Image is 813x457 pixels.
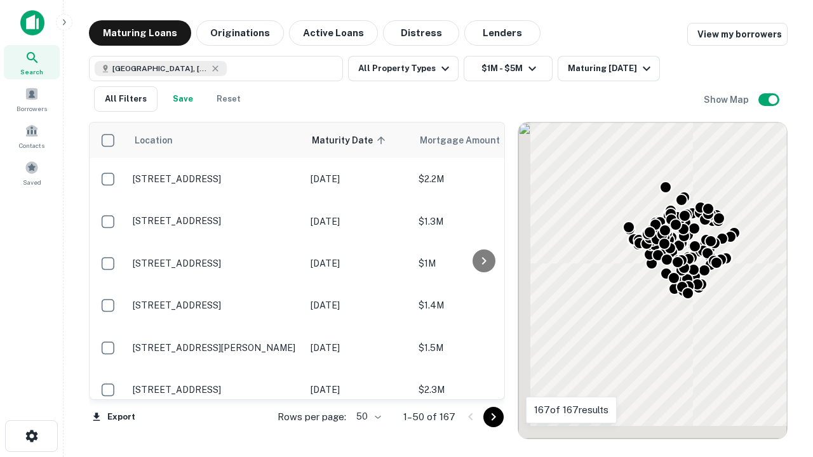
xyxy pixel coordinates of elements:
a: Search [4,45,60,79]
p: $2.2M [419,172,546,186]
p: $1.4M [419,298,546,312]
span: Maturity Date [312,133,389,148]
p: $1M [419,256,546,270]
p: [STREET_ADDRESS] [133,173,298,185]
iframe: Chat Widget [749,355,813,416]
p: [DATE] [311,215,406,228]
p: [DATE] [311,172,406,186]
p: [DATE] [311,298,406,312]
p: [DATE] [311,383,406,397]
a: Borrowers [4,82,60,116]
p: 1–50 of 167 [403,409,455,425]
p: [STREET_ADDRESS] [133,215,298,227]
th: Location [126,123,304,158]
p: $2.3M [419,383,546,397]
button: Distress [383,20,459,46]
p: 167 of 167 results [534,402,608,418]
button: Export [89,407,138,427]
button: Maturing [DATE] [558,56,660,81]
th: Mortgage Amount [412,123,552,158]
span: [GEOGRAPHIC_DATA], [GEOGRAPHIC_DATA], [GEOGRAPHIC_DATA] [112,63,208,74]
img: capitalize-icon.png [20,10,44,36]
span: Location [134,133,173,148]
span: Mortgage Amount [420,133,516,148]
p: [DATE] [311,341,406,355]
div: 50 [351,407,383,426]
h6: Show Map [704,93,751,107]
p: [STREET_ADDRESS] [133,258,298,269]
span: Borrowers [17,103,47,114]
a: View my borrowers [687,23,788,46]
button: All Property Types [348,56,459,81]
p: [STREET_ADDRESS] [133,384,298,395]
span: Saved [23,177,41,187]
button: Go to next page [483,407,504,427]
div: 0 0 [518,123,787,439]
span: Search [20,67,43,77]
button: Originations [196,20,284,46]
button: All Filters [94,86,158,112]
div: Maturing [DATE] [568,61,654,76]
button: Maturing Loans [89,20,191,46]
p: $1.5M [419,341,546,355]
a: Saved [4,156,60,190]
button: Save your search to get updates of matches that match your search criteria. [163,86,203,112]
p: [STREET_ADDRESS] [133,300,298,311]
p: $1.3M [419,215,546,228]
span: Contacts [19,140,44,150]
button: [GEOGRAPHIC_DATA], [GEOGRAPHIC_DATA], [GEOGRAPHIC_DATA] [89,56,343,81]
button: Active Loans [289,20,378,46]
button: Lenders [464,20,541,46]
th: Maturity Date [304,123,412,158]
p: Rows per page: [278,409,346,425]
button: $1M - $5M [464,56,553,81]
button: Reset [208,86,249,112]
p: [DATE] [311,256,406,270]
a: Contacts [4,119,60,153]
p: [STREET_ADDRESS][PERSON_NAME] [133,342,298,354]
